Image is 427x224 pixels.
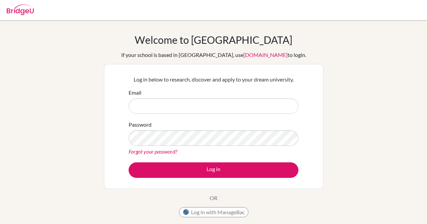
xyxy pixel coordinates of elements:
[129,162,298,178] button: Log in
[129,75,298,84] p: Log in below to research, discover and apply to your dream university.
[129,148,177,155] a: Forgot your password?
[179,207,248,217] button: Log in with ManageBac
[7,4,34,15] img: Bridge-U
[129,89,141,97] label: Email
[121,51,306,59] div: If your school is based in [GEOGRAPHIC_DATA], use to login.
[129,121,152,129] label: Password
[210,194,217,202] p: OR
[243,52,288,58] a: [DOMAIN_NAME]
[135,34,292,46] h1: Welcome to [GEOGRAPHIC_DATA]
